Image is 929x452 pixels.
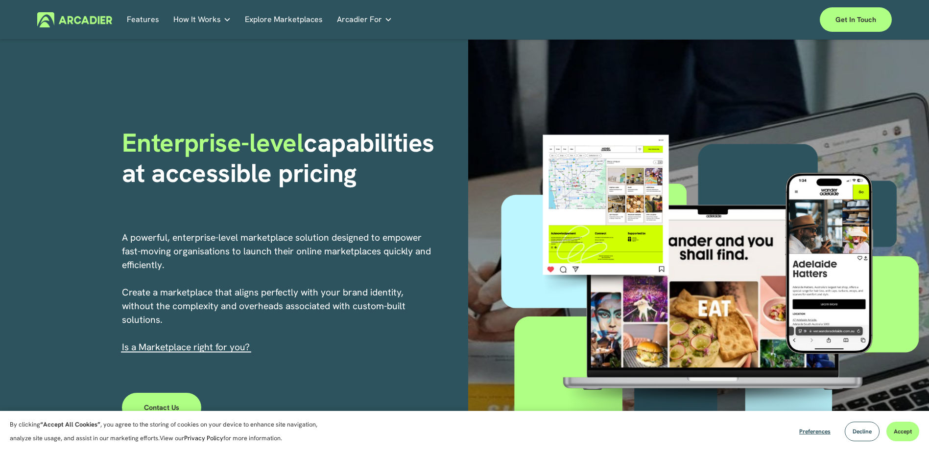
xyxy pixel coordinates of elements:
[337,13,382,26] span: Arcadier For
[337,12,392,27] a: folder dropdown
[122,393,202,422] a: Contact Us
[820,7,892,32] a: Get in touch
[122,231,432,354] p: A powerful, enterprise-level marketplace solution designed to empower fast-moving organisations t...
[127,12,159,27] a: Features
[799,428,831,435] span: Preferences
[122,126,304,159] span: Enterprise-level
[124,341,250,353] a: s a Marketplace right for you?
[792,422,838,441] button: Preferences
[40,420,100,429] strong: “Accept All Cookies”
[10,418,328,445] p: By clicking , you agree to the storing of cookies on your device to enhance site navigation, anal...
[37,12,112,27] img: Arcadier
[184,434,223,442] a: Privacy Policy
[122,341,250,353] span: I
[880,405,929,452] iframe: Chat Widget
[173,12,231,27] a: folder dropdown
[245,12,323,27] a: Explore Marketplaces
[173,13,221,26] span: How It Works
[853,428,872,435] span: Decline
[122,126,441,190] strong: capabilities at accessible pricing
[845,422,880,441] button: Decline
